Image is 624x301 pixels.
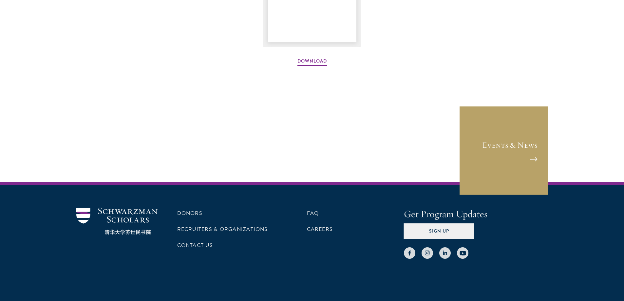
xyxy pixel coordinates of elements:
[177,209,202,217] a: Donors
[177,241,213,249] a: Contact Us
[307,209,319,217] a: FAQ
[404,208,548,221] h4: Get Program Updates
[307,225,333,233] a: Careers
[76,208,158,235] img: Schwarzman Scholars
[177,225,268,233] a: Recruiters & Organizations
[460,106,548,195] a: Events & News
[404,223,474,239] button: Sign Up
[297,57,327,67] a: Download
